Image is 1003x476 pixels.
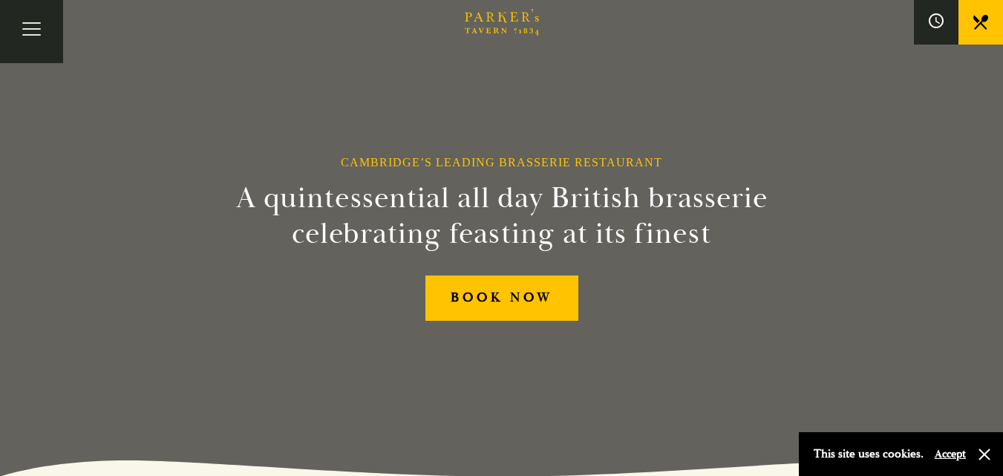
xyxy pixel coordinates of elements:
[163,180,840,252] h2: A quintessential all day British brasserie celebrating feasting at its finest
[814,443,924,465] p: This site uses cookies.
[341,155,662,169] h1: Cambridge’s Leading Brasserie Restaurant
[977,447,992,462] button: Close and accept
[935,447,966,461] button: Accept
[425,276,578,321] a: BOOK NOW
